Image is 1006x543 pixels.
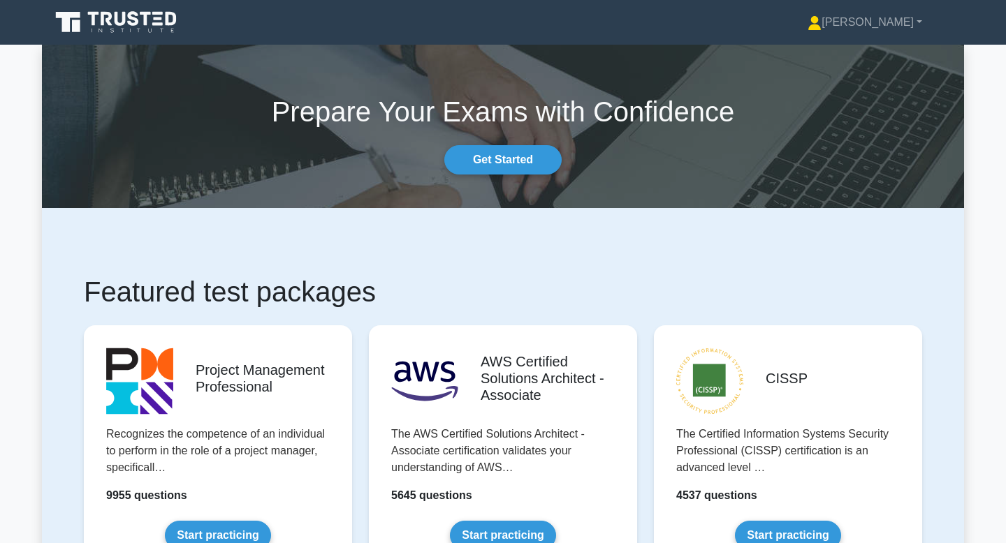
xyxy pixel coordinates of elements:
[42,95,964,128] h1: Prepare Your Exams with Confidence
[444,145,562,174] a: Get Started
[774,8,956,36] a: [PERSON_NAME]
[84,275,922,308] h1: Featured test packages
